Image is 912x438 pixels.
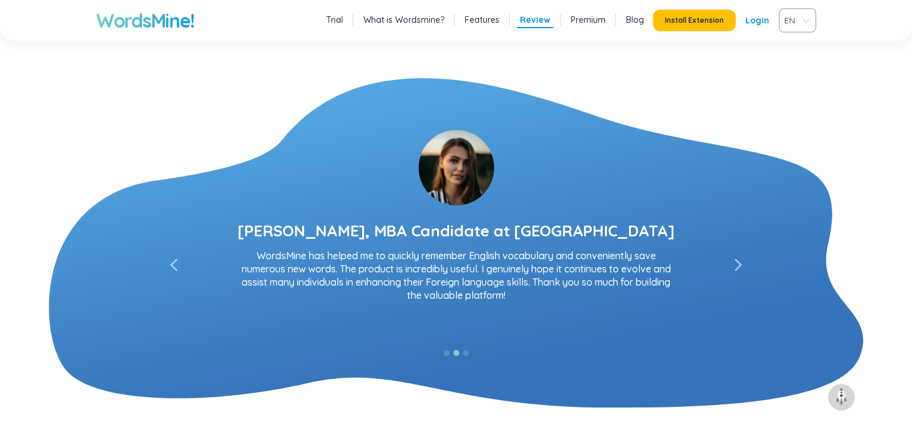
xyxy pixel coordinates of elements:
span: VIE [784,11,806,29]
button: 2 [453,350,459,356]
span: Install Extension [665,16,724,25]
a: Review [520,14,550,26]
img: to top [832,388,851,407]
a: Features [465,14,499,26]
a: Trial [326,14,343,26]
span: left [735,259,742,272]
a: Login [745,10,769,31]
button: 1 [444,350,450,356]
a: What is Wordsmine? [363,14,444,26]
button: 3 [463,350,469,356]
a: WordsMine! [96,8,194,32]
a: Blog [626,14,644,26]
button: Install Extension [653,10,736,31]
a: Premium [571,14,606,26]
